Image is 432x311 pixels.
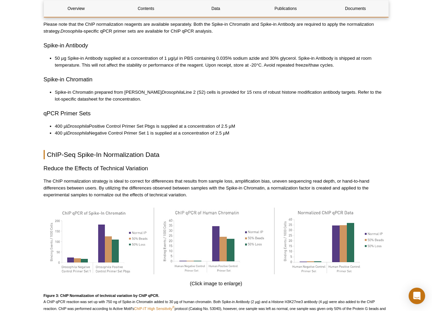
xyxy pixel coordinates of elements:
li: Spike-in Chromatin prepared from [PERSON_NAME] Line 2 (S2) cells is provided for 15 rxns of robus... [55,89,382,103]
a: Data [184,0,248,17]
sup: ® [173,306,175,309]
h2: ChIP-Seq Spike-In Normalization Data [44,150,389,159]
li: 50 µg Spike-in Antibody supplied at a concentration of 1 µg/µl in PBS containing 0.035% sodium az... [55,55,382,69]
a: ChIP-IT High Sensitivity® [134,307,175,311]
div: Open Intercom Messenger [409,288,425,304]
em: Drosophila [60,28,82,34]
p: Please note that the ChIP normalization reagents are available separately. Both the Spike-in Chro... [44,21,389,35]
li: 400 µl Positive Control Primer Set Pbgs is supplied at a concentration of 2.5 µM [55,123,382,130]
h3: Spike-in Chromatin [44,76,389,84]
a: Overview [44,0,109,17]
p: The ChIP normalization strategy is ideal to correct for differences that results from sample loss... [44,178,389,198]
a: Contents [114,0,178,17]
h3: Spike-in Antibody [44,42,389,50]
li: 400 µl Negative Control Primer Set 1 is supplied at a concentration of 2.5 µM [55,130,382,137]
h4: (Click image to enlarge) [44,280,389,287]
a: Documents [323,0,388,17]
h4: Figure 3: ChIP Normalization of technical variation by ChIP qPCR. [44,293,389,298]
h3: qPCR Primer Sets [44,110,389,118]
em: Drosophila [162,90,183,95]
a: Publications [253,0,318,17]
em: Drosophila [67,124,89,129]
h3: Reduce the Effects of Technical Variation [44,164,389,173]
img: qPCR analysis [44,205,389,277]
em: Drosophila [67,130,89,136]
